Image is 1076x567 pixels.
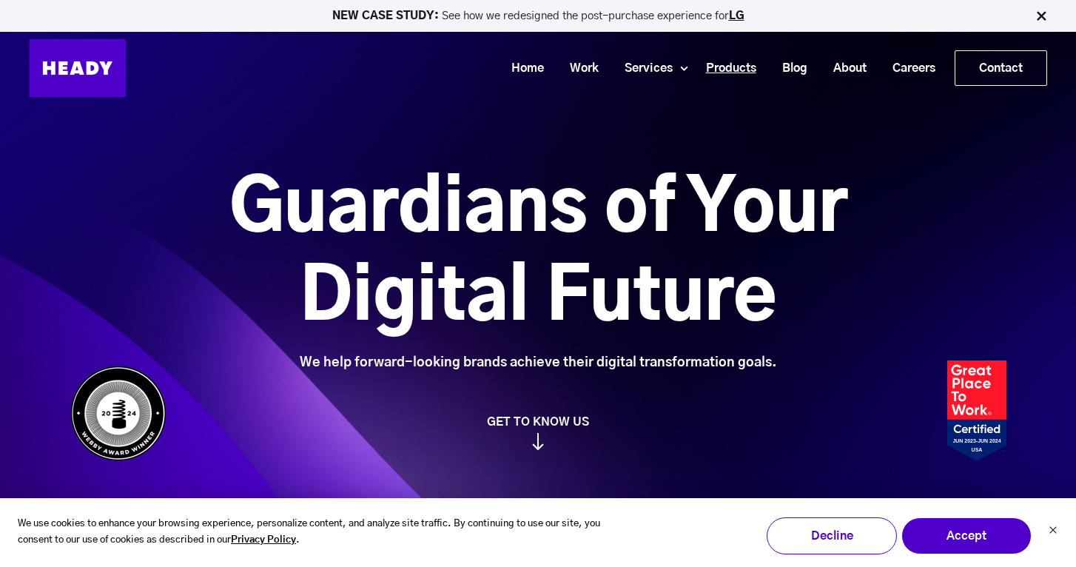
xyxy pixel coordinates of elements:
a: Contact [955,51,1046,85]
a: Home [493,55,551,82]
img: Heady_2023_Certification_Badge [947,360,1006,461]
img: Close Bar [1034,9,1049,24]
button: Decline [767,517,897,554]
div: We help forward-looking brands achieve their digital transformation goals. [147,355,930,371]
button: Accept [901,517,1032,554]
h1: Guardians of Your Digital Future [147,165,930,343]
div: Navigation Menu [141,50,1047,86]
a: Work [551,55,606,82]
p: See how we redesigned the post-purchase experience for [7,10,1069,21]
img: Heady_Logo_Web-01 (1) [30,39,126,97]
a: Blog [764,55,815,82]
strong: NEW CASE STUDY: [332,10,442,21]
a: Services [606,55,680,82]
a: Products [687,55,764,82]
a: Careers [874,55,943,82]
img: Heady_WebbyAward_Winner-4 [70,366,167,461]
a: GET TO KNOW US [63,415,1014,450]
p: We use cookies to enhance your browsing experience, personalize content, and analyze site traffic... [18,516,628,550]
img: arrow_down [532,433,544,450]
a: Privacy Policy [231,532,296,549]
a: About [815,55,874,82]
button: Dismiss cookie banner [1049,524,1057,540]
a: LG [729,10,744,21]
